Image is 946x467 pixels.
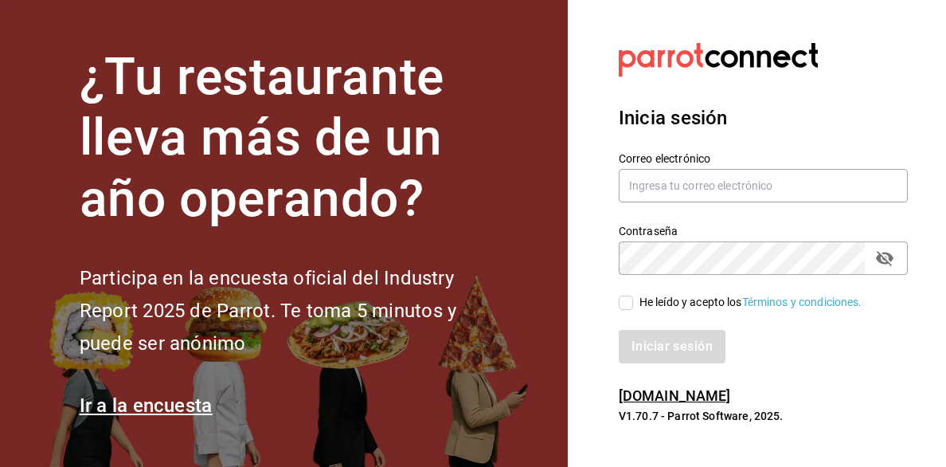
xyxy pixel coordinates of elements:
button: passwordField [871,245,898,272]
input: Ingresa tu correo electrónico [619,169,908,202]
h3: Inicia sesión [619,104,908,132]
label: Correo electrónico [619,152,908,163]
div: He leído y acepto los [639,294,862,311]
a: Términos y condiciones. [742,296,862,308]
h1: ¿Tu restaurante lleva más de un año operando? [80,47,510,230]
a: [DOMAIN_NAME] [619,387,731,404]
a: Ir a la encuesta [80,394,213,417]
p: V1.70.7 - Parrot Software, 2025. [619,408,908,424]
h2: Participa en la encuesta oficial del Industry Report 2025 de Parrot. Te toma 5 minutos y puede se... [80,262,510,359]
label: Contraseña [619,225,908,236]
